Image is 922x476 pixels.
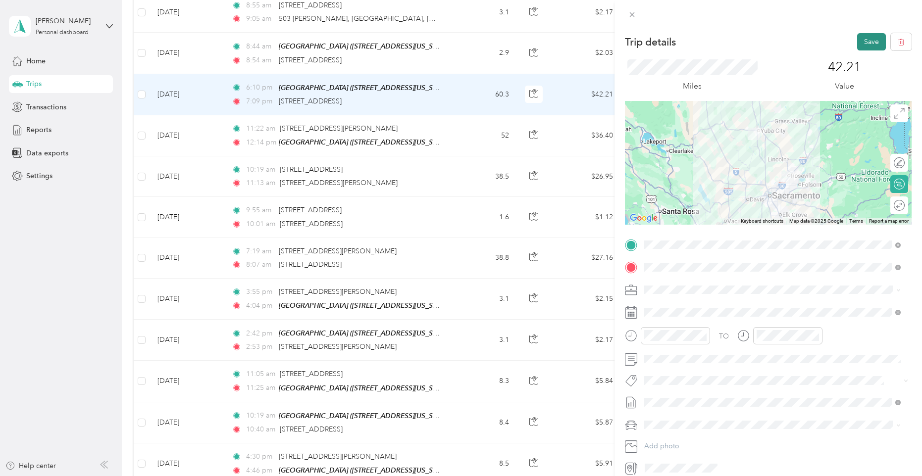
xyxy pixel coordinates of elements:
a: Report a map error [869,218,909,224]
a: Open this area in Google Maps (opens a new window) [627,212,660,225]
button: Save [857,33,886,50]
button: Add photo [641,439,912,453]
p: Miles [683,80,702,93]
img: Google [627,212,660,225]
span: Map data ©2025 Google [789,218,843,224]
p: Trip details [625,35,676,49]
iframe: Everlance-gr Chat Button Frame [867,421,922,476]
button: Keyboard shortcuts [741,218,783,225]
p: 42.21 [828,59,861,75]
div: TO [719,331,729,341]
p: Value [835,80,854,93]
a: Terms (opens in new tab) [849,218,863,224]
